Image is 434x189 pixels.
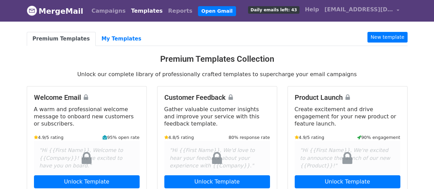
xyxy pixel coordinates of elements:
a: MergeMail [27,4,83,18]
small: 4.9/5 rating [295,134,325,141]
small: 80% response rate [228,134,270,141]
a: Help [302,3,322,16]
a: My Templates [96,32,147,46]
a: Templates [128,4,165,18]
a: [EMAIL_ADDRESS][DOMAIN_NAME] [322,3,402,19]
a: Premium Templates [27,32,96,46]
a: Reports [165,4,195,18]
p: Gather valuable customer insights and improve your service with this feedback template. [164,106,270,127]
small: 90% engagement [357,134,400,141]
h3: Premium Templates Collection [27,54,408,64]
small: 95% open rate [103,134,139,141]
span: [EMAIL_ADDRESS][DOMAIN_NAME] [325,5,393,14]
a: New template [367,32,407,43]
h4: Product Launch [295,93,400,102]
a: Daily emails left: 43 [245,3,302,16]
img: MergeMail logo [27,5,37,16]
a: Open Gmail [198,6,236,16]
a: Unlock Template [164,175,270,188]
div: "Hi {{First Name}}, We'd love to hear your feedback about your experience with {{Company}}." [164,141,270,175]
small: 4.9/5 rating [34,134,64,141]
a: Campaigns [89,4,128,18]
small: 4.8/5 rating [164,134,194,141]
div: "Hi {{First Name}}, Welcome to {{Company}}! We're excited to have you on board." [34,141,140,175]
p: Create excitement and drive engagement for your new product or feature launch. [295,106,400,127]
a: Unlock Template [295,175,400,188]
h4: Customer Feedback [164,93,270,102]
div: "Hi {{First Name}}, We're excited to announce the launch of our new {{Product}}!" [295,141,400,175]
p: A warm and professional welcome message to onboard new customers or subscribers. [34,106,140,127]
h4: Welcome Email [34,93,140,102]
p: Unlock our complete library of professionally crafted templates to supercharge your email campaigns [27,71,408,78]
a: Unlock Template [34,175,140,188]
span: Daily emails left: 43 [248,6,299,14]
